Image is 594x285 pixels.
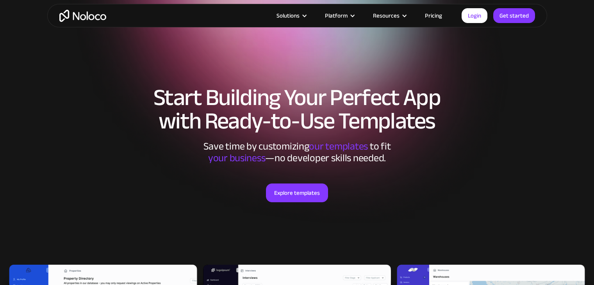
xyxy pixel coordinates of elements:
h1: Start Building Your Perfect App with Ready-to-Use Templates [55,86,539,133]
a: Login [462,8,487,23]
span: our templates [309,137,368,156]
div: Resources [373,11,400,21]
div: Save time by customizing to fit ‍ —no developer skills needed. [180,141,414,164]
a: Get started [493,8,535,23]
div: Solutions [267,11,315,21]
div: Solutions [276,11,300,21]
a: home [59,10,106,22]
div: Platform [315,11,363,21]
span: your business [208,148,266,167]
a: Pricing [415,11,452,21]
div: Resources [363,11,415,21]
div: Platform [325,11,348,21]
a: Explore templates [266,183,328,202]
